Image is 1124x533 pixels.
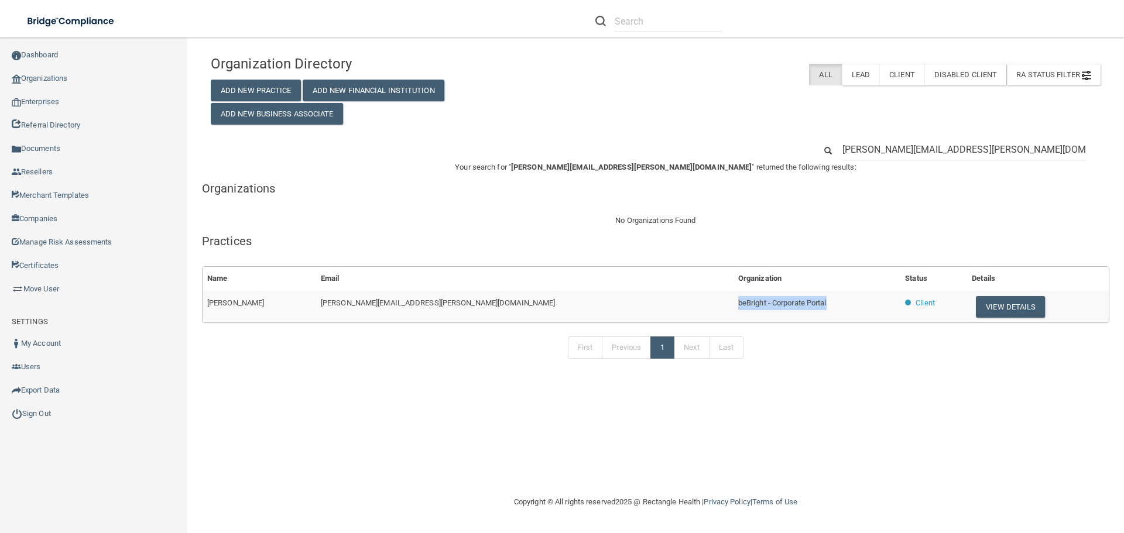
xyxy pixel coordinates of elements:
[12,51,21,60] img: ic_dashboard_dark.d01f4a41.png
[202,235,1109,247] h5: Practices
[602,336,651,359] a: Previous
[704,497,750,506] a: Privacy Policy
[595,16,606,26] img: ic-search.3b580494.png
[1016,70,1091,79] span: RA Status Filter
[1082,71,1091,80] img: icon-filter@2x.21656d0b.png
[12,386,21,395] img: icon-export.b9366987.png
[442,483,869,521] div: Copyright © All rights reserved 2025 @ Rectangle Health | |
[18,9,125,33] img: bridge_compliance_login_screen.278c3ca4.svg
[738,298,827,307] span: beBright - Corporate Portal
[12,98,21,106] img: enterprise.0d942306.png
[12,408,22,419] img: ic_power_dark.7ecde6b1.png
[842,139,1086,160] input: Search
[752,497,797,506] a: Terms of Use
[12,362,21,372] img: icon-users.e205127d.png
[709,336,743,359] a: Last
[976,296,1045,318] button: View Details
[650,336,674,359] a: 1
[511,163,752,171] span: [PERSON_NAME][EMAIL_ADDRESS][PERSON_NAME][DOMAIN_NAME]
[879,64,924,85] label: Client
[12,74,21,84] img: organization-icon.f8decf85.png
[12,145,21,154] img: icon-documents.8dae5593.png
[211,103,343,125] button: Add New Business Associate
[202,160,1109,174] p: Your search for " " returned the following results:
[202,182,1109,195] h5: Organizations
[321,298,555,307] span: [PERSON_NAME][EMAIL_ADDRESS][PERSON_NAME][DOMAIN_NAME]
[12,339,21,348] img: ic_user_dark.df1a06c3.png
[809,64,841,85] label: All
[203,267,316,291] th: Name
[12,283,23,295] img: briefcase.64adab9b.png
[921,450,1110,497] iframe: Drift Widget Chat Controller
[900,267,967,291] th: Status
[734,267,900,291] th: Organization
[211,56,496,71] h4: Organization Directory
[303,80,444,101] button: Add New Financial Institution
[674,336,709,359] a: Next
[924,64,1007,85] label: Disabled Client
[12,315,48,329] label: SETTINGS
[568,336,603,359] a: First
[316,267,734,291] th: Email
[12,167,21,177] img: ic_reseller.de258add.png
[916,296,935,310] p: Client
[202,214,1109,228] div: No Organizations Found
[967,267,1109,291] th: Details
[211,80,301,101] button: Add New Practice
[207,298,264,307] span: [PERSON_NAME]
[842,64,879,85] label: Lead
[615,11,722,32] input: Search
